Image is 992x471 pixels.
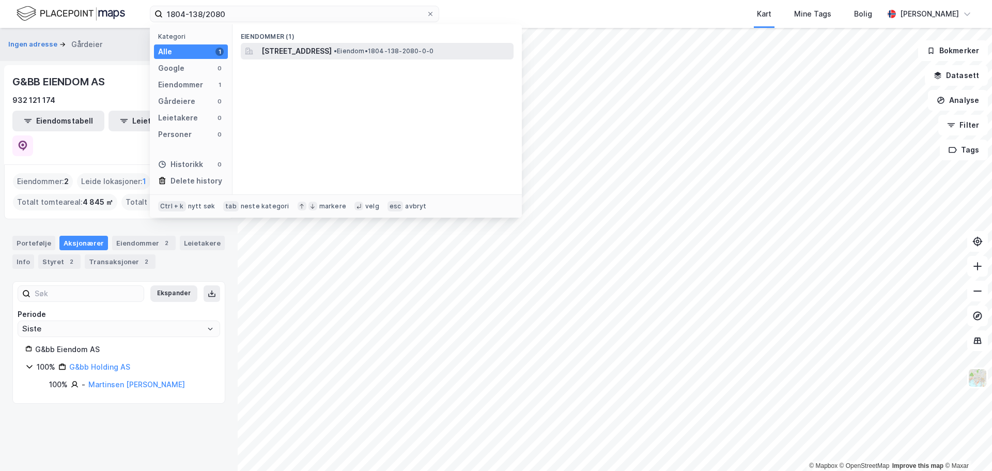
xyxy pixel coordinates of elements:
[241,202,289,210] div: neste kategori
[892,462,943,469] a: Improve this map
[109,111,200,131] button: Leietakertabell
[12,254,34,269] div: Info
[66,256,76,267] div: 2
[163,6,426,22] input: Søk på adresse, matrikkel, gårdeiere, leietakere eller personer
[334,47,433,55] span: Eiendom • 1804-138-2080-0-0
[158,158,203,171] div: Historikk
[121,194,213,210] div: Totalt byggareal :
[158,201,186,211] div: Ctrl + k
[158,112,198,124] div: Leietakere
[18,308,220,321] div: Periode
[223,201,239,211] div: tab
[158,62,184,74] div: Google
[35,343,212,356] div: G&bb Eiendom AS
[757,8,771,20] div: Kart
[938,115,988,135] button: Filter
[918,40,988,61] button: Bokmerker
[233,24,522,43] div: Eiendommer (1)
[59,236,108,250] div: Aksjonærer
[8,39,59,50] button: Ingen adresse
[13,173,73,190] div: Eiendommer :
[37,361,55,373] div: 100%
[925,65,988,86] button: Datasett
[158,79,203,91] div: Eiendommer
[215,130,224,139] div: 0
[49,378,68,391] div: 100%
[161,238,172,248] div: 2
[83,196,113,208] span: 4 845 ㎡
[158,95,195,108] div: Gårdeiere
[150,285,197,302] button: Ekspander
[13,194,117,210] div: Totalt tomteareal :
[112,236,176,250] div: Eiendommer
[940,421,992,471] iframe: Chat Widget
[38,254,81,269] div: Styret
[141,256,151,267] div: 2
[77,173,150,190] div: Leide lokasjoner :
[215,48,224,56] div: 1
[215,64,224,72] div: 0
[158,33,228,40] div: Kategori
[261,45,332,57] span: [STREET_ADDRESS]
[12,73,107,90] div: G&BB EIENDOM AS
[88,380,185,389] a: Martinsen [PERSON_NAME]
[215,160,224,169] div: 0
[12,94,55,107] div: 932 121 174
[334,47,337,55] span: •
[158,128,192,141] div: Personer
[405,202,426,210] div: avbryt
[388,201,404,211] div: esc
[158,45,172,58] div: Alle
[809,462,838,469] a: Mapbox
[82,378,85,391] div: -
[206,325,214,333] button: Open
[171,175,222,187] div: Delete history
[940,140,988,160] button: Tags
[12,236,55,250] div: Portefølje
[940,421,992,471] div: Kontrollprogram for chat
[17,5,125,23] img: logo.f888ab2527a4732fd821a326f86c7f29.svg
[319,202,346,210] div: markere
[64,175,69,188] span: 2
[794,8,831,20] div: Mine Tags
[143,175,146,188] span: 1
[928,90,988,111] button: Analyse
[215,114,224,122] div: 0
[71,38,102,51] div: Gårdeier
[180,236,225,250] div: Leietakere
[188,202,215,210] div: nytt søk
[215,97,224,105] div: 0
[840,462,890,469] a: OpenStreetMap
[968,368,987,388] img: Z
[365,202,379,210] div: velg
[69,362,130,371] a: G&bb Holding AS
[854,8,872,20] div: Bolig
[18,321,220,337] input: ClearOpen
[12,111,104,131] button: Eiendomstabell
[900,8,959,20] div: [PERSON_NAME]
[85,254,156,269] div: Transaksjoner
[215,81,224,89] div: 1
[30,286,144,301] input: Søk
